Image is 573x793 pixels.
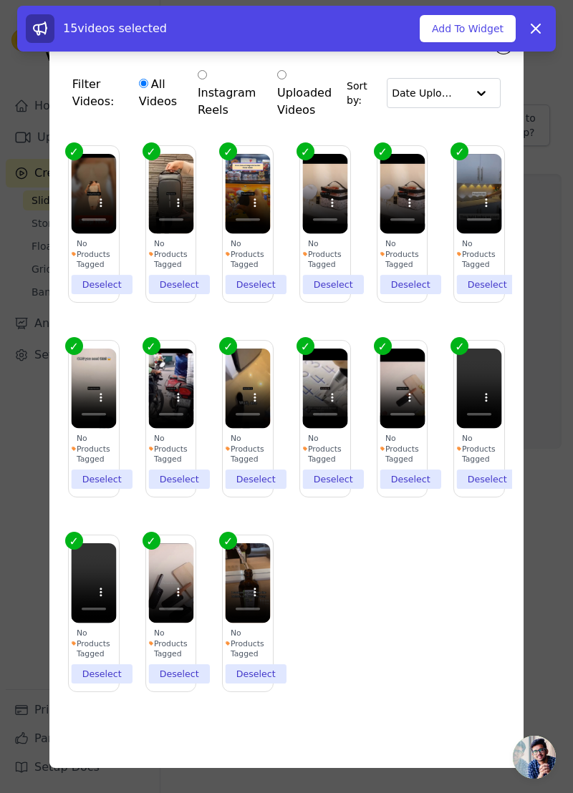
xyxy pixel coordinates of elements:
[226,628,271,659] div: No Products Tagged
[302,239,347,270] div: No Products Tagged
[197,67,258,120] label: Instagram Reels
[302,434,347,464] div: No Products Tagged
[63,21,167,35] span: 15 videos selected
[148,434,193,464] div: No Products Tagged
[71,239,116,270] div: No Products Tagged
[148,239,193,270] div: No Products Tagged
[71,434,116,464] div: No Products Tagged
[513,736,556,779] a: Open chat
[457,239,502,270] div: No Products Tagged
[420,15,516,42] button: Add To Widget
[138,75,178,111] label: All Videos
[380,434,425,464] div: No Products Tagged
[71,628,116,659] div: No Products Tagged
[276,67,340,120] label: Uploaded Videos
[347,78,501,108] div: Sort by:
[226,239,271,270] div: No Products Tagged
[72,59,347,127] div: Filter Videos:
[457,434,502,464] div: No Products Tagged
[226,434,271,464] div: No Products Tagged
[380,239,425,270] div: No Products Tagged
[148,628,193,659] div: No Products Tagged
